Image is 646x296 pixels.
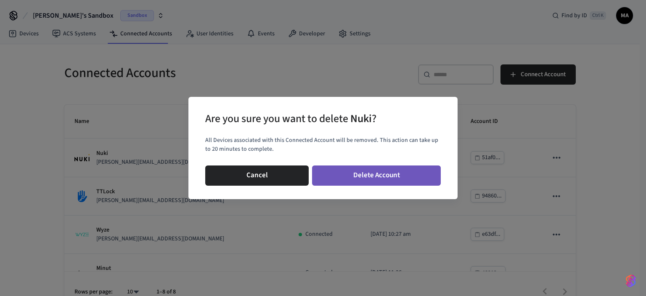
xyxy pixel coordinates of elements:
[626,274,636,288] img: SeamLogoGradient.69752ec5.svg
[350,111,372,126] span: Nuki
[205,136,441,154] p: All Devices associated with this Connected Account will be removed. This action can take up to 20...
[205,110,376,128] div: Are you sure you want to delete ?
[312,165,441,186] button: Delete Account
[205,165,309,186] button: Cancel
